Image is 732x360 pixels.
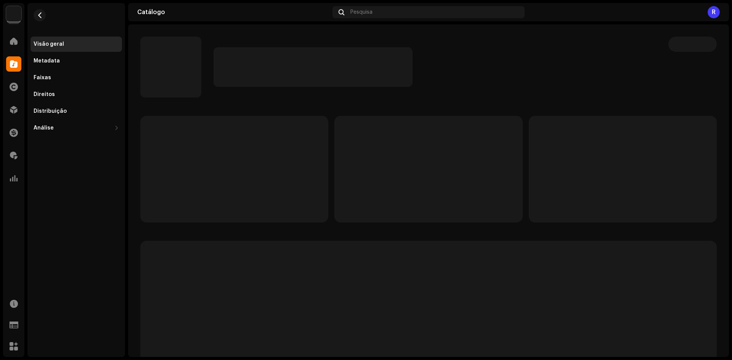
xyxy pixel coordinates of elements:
[30,120,122,136] re-m-nav-dropdown: Análise
[30,104,122,119] re-m-nav-item: Distribuição
[34,91,55,98] div: Direitos
[350,9,372,15] span: Pesquisa
[34,75,51,81] div: Faixas
[30,37,122,52] re-m-nav-item: Visão geral
[34,108,67,114] div: Distribuição
[30,53,122,69] re-m-nav-item: Metadata
[34,58,60,64] div: Metadata
[34,41,64,47] div: Visão geral
[34,125,54,131] div: Análise
[6,6,21,21] img: 70c0b94c-19e5-4c8c-a028-e13e35533bab
[30,70,122,85] re-m-nav-item: Faixas
[137,9,329,15] div: Catálogo
[30,87,122,102] re-m-nav-item: Direitos
[708,6,720,18] div: R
